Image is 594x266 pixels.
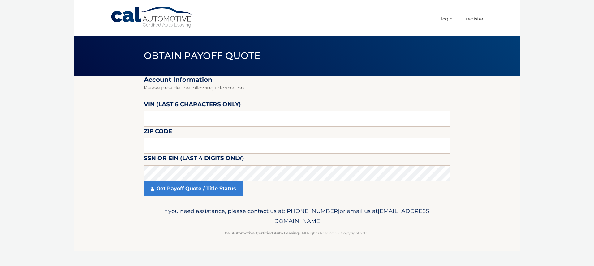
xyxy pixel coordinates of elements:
[144,127,172,138] label: Zip Code
[110,6,194,28] a: Cal Automotive
[144,50,260,61] span: Obtain Payoff Quote
[148,230,446,236] p: - All Rights Reserved - Copyright 2025
[144,84,450,92] p: Please provide the following information.
[144,100,241,111] label: VIN (last 6 characters only)
[144,154,244,165] label: SSN or EIN (last 4 digits only)
[225,231,299,235] strong: Cal Automotive Certified Auto Leasing
[466,14,484,24] a: Register
[441,14,453,24] a: Login
[148,206,446,226] p: If you need assistance, please contact us at: or email us at
[144,76,450,84] h2: Account Information
[285,207,340,215] span: [PHONE_NUMBER]
[144,181,243,196] a: Get Payoff Quote / Title Status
